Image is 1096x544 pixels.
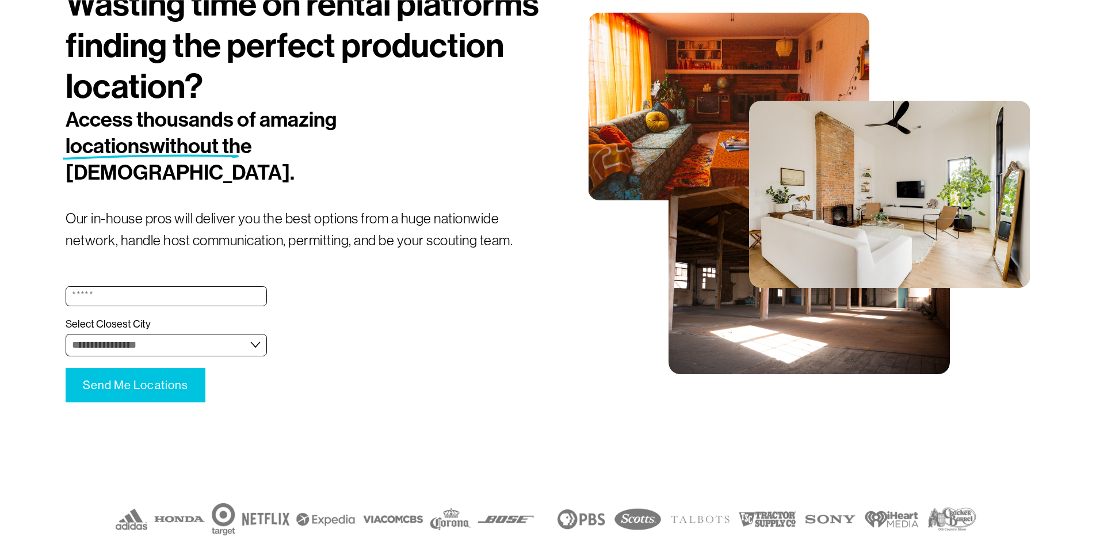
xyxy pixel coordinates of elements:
span: without the [DEMOGRAPHIC_DATA]. [66,134,295,185]
span: Send Me Locations [83,378,188,392]
h2: Access thousands of amazing locations [66,107,468,186]
p: Our in-house pros will deliver you the best options from a huge nationwide network, handle host c... [66,208,548,251]
span: Select Closest City [66,318,151,331]
select: Select Closest City [66,334,266,356]
button: Send Me LocationsSend Me Locations [66,368,205,402]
